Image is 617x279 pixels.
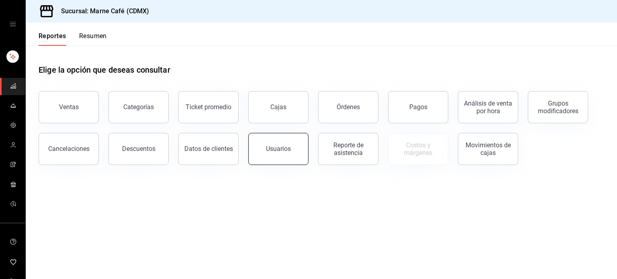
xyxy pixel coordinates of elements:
[55,6,149,16] h3: Sucursal: Marne Café (CDMX)
[388,133,448,165] button: Contrata inventarios para ver este reporte
[463,100,513,115] div: Análisis de venta por hora
[184,145,233,153] div: Datos de clientes
[409,103,427,111] div: Pagos
[122,145,155,153] div: Descuentos
[39,64,170,76] h1: Elige la opción que deseas consultar
[337,103,360,111] div: Órdenes
[10,21,16,27] button: open drawer
[39,133,99,165] button: Cancelaciones
[458,133,518,165] button: Movimientos de cajas
[123,103,154,111] div: Categorías
[388,91,448,123] button: Pagos
[178,133,239,165] button: Datos de clientes
[39,91,99,123] button: Ventas
[59,103,79,111] div: Ventas
[458,91,518,123] button: Análisis de venta por hora
[108,133,169,165] button: Descuentos
[186,103,231,111] div: Ticket promedio
[318,133,378,165] button: Reporte de asistencia
[270,102,287,112] div: Cajas
[39,32,107,46] div: navigation tabs
[463,141,513,157] div: Movimientos de cajas
[39,32,66,46] button: Reportes
[178,91,239,123] button: Ticket promedio
[79,32,107,46] button: Resumen
[393,141,443,157] div: Costos y márgenes
[248,133,308,165] button: Usuarios
[533,100,583,115] div: Grupos modificadores
[318,91,378,123] button: Órdenes
[248,91,308,123] a: Cajas
[108,91,169,123] button: Categorías
[323,141,373,157] div: Reporte de asistencia
[528,91,588,123] button: Grupos modificadores
[266,145,291,153] div: Usuarios
[48,145,90,153] div: Cancelaciones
